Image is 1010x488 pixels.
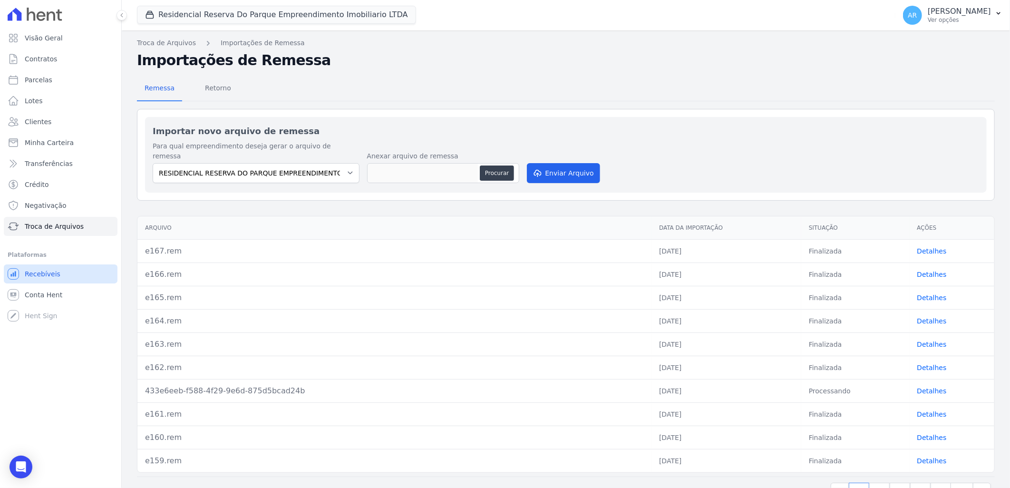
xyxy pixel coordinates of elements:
[917,434,947,441] a: Detalhes
[801,216,910,240] th: Situação
[137,77,182,101] a: Remessa
[367,151,519,161] label: Anexar arquivo de remessa
[221,38,305,48] a: Importações de Remessa
[651,332,801,356] td: [DATE]
[4,112,117,131] a: Clientes
[651,309,801,332] td: [DATE]
[917,247,947,255] a: Detalhes
[651,286,801,309] td: [DATE]
[25,54,57,64] span: Contratos
[145,245,644,257] div: e167.rem
[651,263,801,286] td: [DATE]
[25,201,67,210] span: Negativação
[8,249,114,261] div: Plataformas
[25,117,51,127] span: Clientes
[651,239,801,263] td: [DATE]
[4,196,117,215] a: Negativação
[137,52,995,69] h2: Importações de Remessa
[137,6,416,24] button: Residencial Reserva Do Parque Empreendimento Imobiliario LTDA
[145,409,644,420] div: e161.rem
[801,309,910,332] td: Finalizada
[917,341,947,348] a: Detalhes
[153,125,979,137] h2: Importar novo arquivo de remessa
[801,379,910,402] td: Processando
[801,426,910,449] td: Finalizada
[917,364,947,371] a: Detalhes
[801,263,910,286] td: Finalizada
[651,356,801,379] td: [DATE]
[908,12,917,19] span: AR
[4,133,117,152] a: Minha Carteira
[137,216,651,240] th: Arquivo
[25,138,74,147] span: Minha Carteira
[145,455,644,467] div: e159.rem
[895,2,1010,29] button: AR [PERSON_NAME] Ver opções
[25,290,62,300] span: Conta Hent
[25,159,73,168] span: Transferências
[651,426,801,449] td: [DATE]
[917,271,947,278] a: Detalhes
[928,16,991,24] p: Ver opções
[801,449,910,472] td: Finalizada
[4,29,117,48] a: Visão Geral
[25,269,60,279] span: Recebíveis
[145,315,644,327] div: e164.rem
[917,294,947,302] a: Detalhes
[917,457,947,465] a: Detalhes
[4,91,117,110] a: Lotes
[651,402,801,426] td: [DATE]
[197,77,239,101] a: Retorno
[10,456,32,478] div: Open Intercom Messenger
[145,385,644,397] div: 433e6eeb-f588-4f29-9e6d-875d5bcad24b
[910,216,994,240] th: Ações
[4,175,117,194] a: Crédito
[199,78,237,98] span: Retorno
[801,402,910,426] td: Finalizada
[801,332,910,356] td: Finalizada
[527,163,600,183] button: Enviar Arquivo
[801,286,910,309] td: Finalizada
[480,166,514,181] button: Procurar
[4,49,117,68] a: Contratos
[153,141,359,161] label: Para qual empreendimento deseja gerar o arquivo de remessa
[145,269,644,280] div: e166.rem
[145,432,644,443] div: e160.rem
[917,387,947,395] a: Detalhes
[917,410,947,418] a: Detalhes
[4,264,117,283] a: Recebíveis
[145,339,644,350] div: e163.rem
[801,356,910,379] td: Finalizada
[145,292,644,303] div: e165.rem
[651,216,801,240] th: Data da Importação
[145,362,644,373] div: e162.rem
[4,217,117,236] a: Troca de Arquivos
[4,154,117,173] a: Transferências
[25,180,49,189] span: Crédito
[137,38,196,48] a: Troca de Arquivos
[25,33,63,43] span: Visão Geral
[651,449,801,472] td: [DATE]
[137,38,995,48] nav: Breadcrumb
[25,222,84,231] span: Troca de Arquivos
[801,239,910,263] td: Finalizada
[928,7,991,16] p: [PERSON_NAME]
[4,70,117,89] a: Parcelas
[917,317,947,325] a: Detalhes
[139,78,180,98] span: Remessa
[651,379,801,402] td: [DATE]
[25,75,52,85] span: Parcelas
[4,285,117,304] a: Conta Hent
[25,96,43,106] span: Lotes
